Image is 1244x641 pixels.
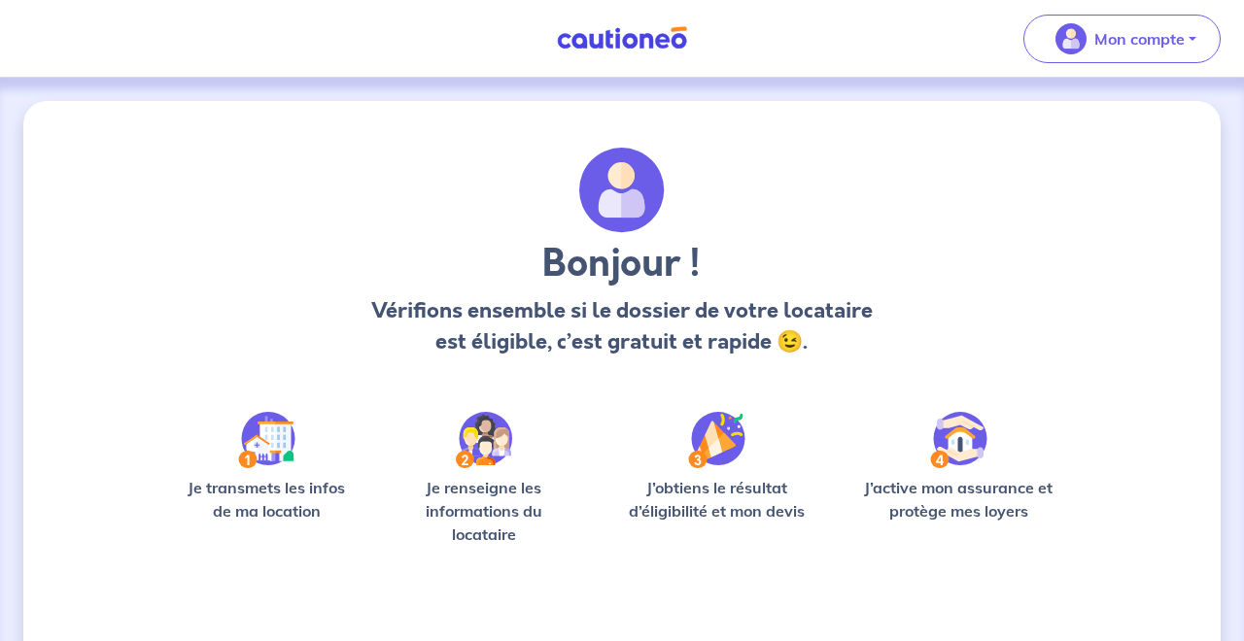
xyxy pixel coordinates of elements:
[688,412,745,468] img: /static/f3e743aab9439237c3e2196e4328bba9/Step-3.svg
[1055,23,1087,54] img: illu_account_valid_menu.svg
[579,148,665,233] img: archivate
[930,412,987,468] img: /static/bfff1cf634d835d9112899e6a3df1a5d/Step-4.svg
[1094,27,1185,51] p: Mon compte
[238,412,295,468] img: /static/90a569abe86eec82015bcaae536bd8e6/Step-1.svg
[385,476,582,546] p: Je renseigne les informations du locataire
[613,476,820,523] p: J’obtiens le résultat d’éligibilité et mon devis
[179,476,354,523] p: Je transmets les infos de ma location
[365,295,878,357] p: Vérifions ensemble si le dossier de votre locataire est éligible, c’est gratuit et rapide 😉.
[851,476,1065,523] p: J’active mon assurance et protège mes loyers
[549,26,695,51] img: Cautioneo
[456,412,512,468] img: /static/c0a346edaed446bb123850d2d04ad552/Step-2.svg
[365,241,878,287] h3: Bonjour !
[1023,15,1221,63] button: illu_account_valid_menu.svgMon compte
